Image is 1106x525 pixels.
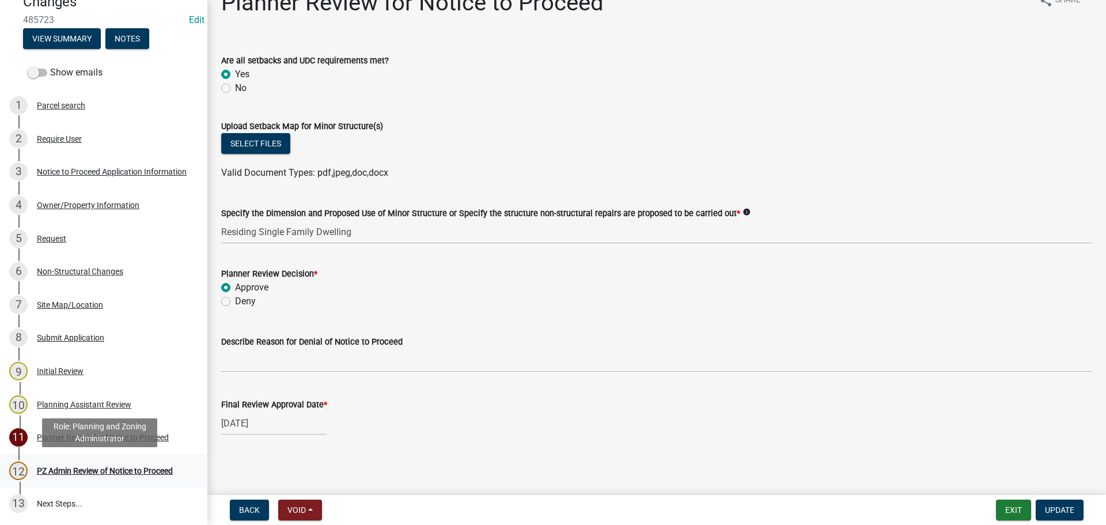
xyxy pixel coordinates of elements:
wm-modal-confirm: Notes [105,35,149,44]
label: Show emails [28,66,103,80]
span: Back [239,505,260,515]
label: Yes [235,67,249,81]
div: Submit Application [37,334,104,342]
div: 6 [9,262,28,281]
span: Void [287,505,306,515]
label: Planner Review Decision [221,270,317,278]
div: Role: Planning and Zoning Administrator [42,418,157,447]
input: mm/dd/yyyy [221,411,327,435]
label: Final Review Approval Date [221,401,327,409]
div: Planner Review for Notice to Proceed [37,433,169,441]
i: info [743,208,751,216]
button: Update [1036,500,1084,520]
div: 8 [9,328,28,347]
div: 10 [9,395,28,414]
button: Void [278,500,322,520]
wm-modal-confirm: Summary [23,35,101,44]
button: View Summary [23,28,101,49]
div: Request [37,235,66,243]
div: 7 [9,296,28,314]
span: 485723 [23,14,184,25]
div: 1 [9,96,28,115]
label: No [235,81,247,95]
div: PZ Admin Review of Notice to Proceed [37,467,173,475]
label: Describe Reason for Denial of Notice to Proceed [221,338,403,346]
div: Parcel search [37,101,85,109]
button: Notes [105,28,149,49]
button: Select files [221,133,290,154]
div: Initial Review [37,367,84,375]
div: 3 [9,163,28,181]
div: Planning Assistant Review [37,401,131,409]
div: Require User [37,135,82,143]
div: 13 [9,494,28,513]
label: Approve [235,281,268,294]
div: 11 [9,428,28,447]
label: Are all setbacks and UDC requirements met? [221,57,389,65]
span: Update [1045,505,1074,515]
div: 12 [9,462,28,480]
wm-modal-confirm: Edit Application Number [189,14,204,25]
div: Owner/Property Information [37,201,139,209]
div: Non-Structural Changes [37,267,123,275]
label: Deny [235,294,256,308]
div: 4 [9,196,28,214]
label: Upload Setback Map for Minor Structure(s) [221,123,383,131]
div: 9 [9,362,28,380]
button: Exit [996,500,1031,520]
a: Edit [189,14,204,25]
div: Site Map/Location [37,301,103,309]
button: Back [230,500,269,520]
div: Notice to Proceed Application Information [37,168,187,176]
div: 5 [9,229,28,248]
span: Valid Document Types: pdf,jpeg,doc,docx [221,167,388,178]
div: 2 [9,130,28,148]
label: Specify the Dimension and Proposed Use of Minor Structure or Specify the structure non-structural... [221,210,740,218]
